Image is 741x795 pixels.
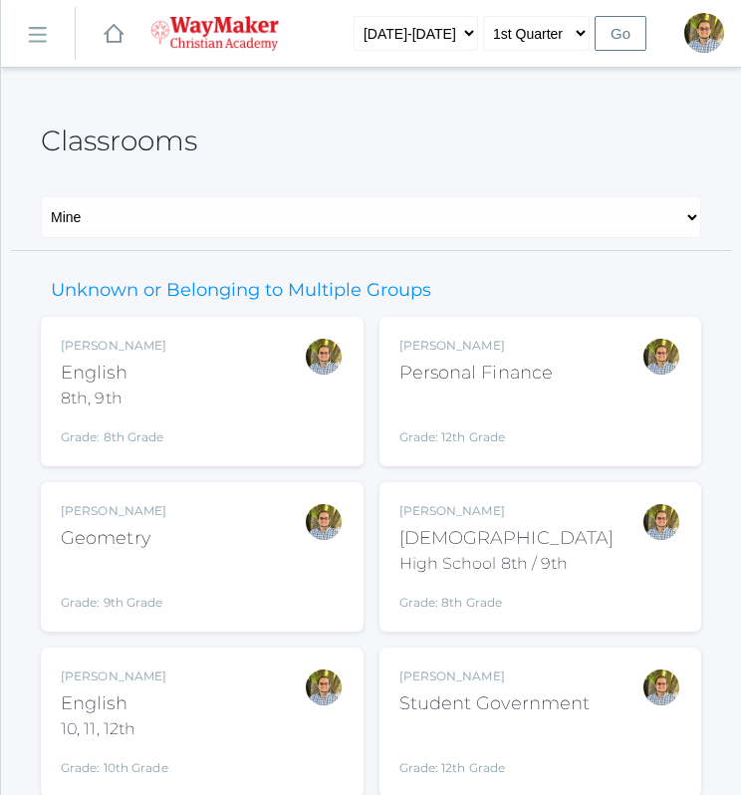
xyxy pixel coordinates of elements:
[61,717,168,741] div: 10, 11, 12th
[399,525,615,552] div: [DEMOGRAPHIC_DATA]
[399,502,615,520] div: [PERSON_NAME]
[61,690,168,717] div: English
[304,337,344,377] div: Kylen Braileanu
[61,749,168,777] div: Grade: 10th Grade
[304,667,344,707] div: Kylen Braileanu
[399,584,615,612] div: Grade: 8th Grade
[399,360,554,387] div: Personal Finance
[399,690,591,717] div: Student Government
[61,667,168,685] div: [PERSON_NAME]
[595,16,646,51] input: Go
[61,387,166,410] div: 8th, 9th
[684,13,724,53] div: Kylen Braileanu
[61,360,166,387] div: English
[641,502,681,542] div: Kylen Braileanu
[641,667,681,707] div: Kylen Braileanu
[304,502,344,542] div: Kylen Braileanu
[61,502,166,520] div: [PERSON_NAME]
[399,395,554,446] div: Grade: 12th Grade
[61,560,166,612] div: Grade: 9th Grade
[399,552,615,576] div: High School 8th / 9th
[61,337,166,355] div: [PERSON_NAME]
[399,725,591,777] div: Grade: 12th Grade
[61,525,166,552] div: Geometry
[641,337,681,377] div: Kylen Braileanu
[41,281,441,301] h3: Unknown or Belonging to Multiple Groups
[399,667,591,685] div: [PERSON_NAME]
[61,418,166,446] div: Grade: 8th Grade
[399,337,554,355] div: [PERSON_NAME]
[41,126,197,156] h2: Classrooms
[150,16,279,51] img: waymaker-logo-stack-white-1602f2b1af18da31a5905e9982d058868370996dac5278e84edea6dabf9a3315.png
